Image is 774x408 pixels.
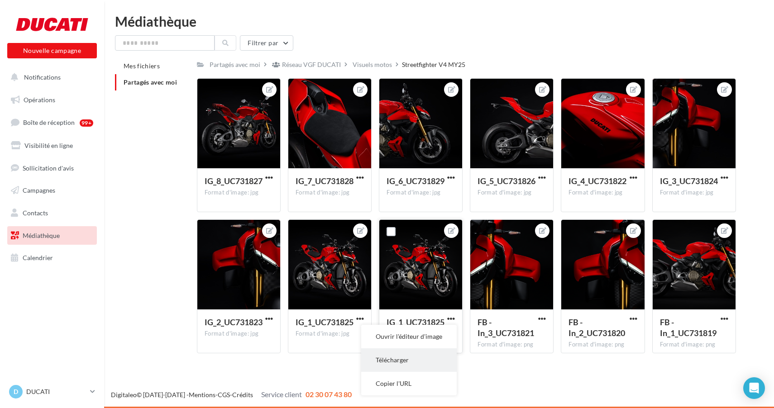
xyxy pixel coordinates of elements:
span: Partagés avec moi [124,78,177,86]
div: Format d'image: jpg [296,189,364,197]
span: IG_3_UC731824 [660,176,718,186]
a: Boîte de réception99+ [5,113,99,132]
div: Open Intercom Messenger [743,377,765,399]
div: Médiathèque [115,14,763,28]
a: Sollicitation d'avis [5,159,99,178]
span: FB - In_3_UC731821 [478,317,534,338]
div: Streetfighter V4 MY25 [402,60,465,69]
span: IG_2_UC731823 [205,317,263,327]
span: © [DATE]-[DATE] - - - [111,391,352,399]
span: FB - In_1_UC731819 [660,317,717,338]
button: Nouvelle campagne [7,43,97,58]
span: IG_5_UC731826 [478,176,535,186]
span: Mes fichiers [124,62,160,70]
div: Format d'image: png [660,341,728,349]
span: IG_8_UC731827 [205,176,263,186]
span: Sollicitation d'avis [23,164,74,171]
span: FB - In_2_UC731820 [569,317,625,338]
div: 99+ [80,119,93,127]
div: Format d'image: jpg [478,189,546,197]
span: Notifications [24,73,61,81]
span: Opérations [24,96,55,104]
span: IG_1_UC731825 [387,317,444,327]
span: 02 30 07 43 80 [306,390,352,399]
div: Format d'image: jpg [660,189,728,197]
a: Médiathèque [5,226,99,245]
div: Visuels motos [353,60,392,69]
a: Calendrier [5,248,99,267]
span: Visibilité en ligne [24,142,73,149]
a: Contacts [5,204,99,223]
button: Ouvrir l'éditeur d'image [361,325,457,348]
div: Format d'image: jpg [205,330,273,338]
span: Contacts [23,209,48,217]
div: Format d'image: png [569,341,637,349]
button: Télécharger [361,348,457,372]
div: Format d'image: png [478,341,546,349]
a: D DUCATI [7,383,97,400]
button: Filtrer par [240,35,293,51]
a: CGS [218,391,230,399]
a: Digitaleo [111,391,137,399]
button: Copier l'URL [361,372,457,395]
a: Crédits [232,391,253,399]
span: IG_6_UC731829 [387,176,444,186]
span: Service client [261,390,302,399]
div: Format d'image: jpg [569,189,637,197]
a: Visibilité en ligne [5,136,99,155]
a: Opérations [5,90,99,109]
div: Format d'image: jpg [296,330,364,338]
span: IG_7_UC731828 [296,176,354,186]
a: Mentions [189,391,215,399]
span: IG_4_UC731822 [569,176,626,186]
span: D [14,387,18,396]
span: Boîte de réception [23,119,75,126]
p: DUCATI [26,387,86,396]
button: Notifications [5,68,95,87]
span: Calendrier [23,254,53,261]
div: Format d'image: jpg [205,189,273,197]
div: Partagés avec moi [210,60,260,69]
span: Campagnes [23,186,55,194]
div: Réseau VGF DUCATI [282,60,341,69]
span: Médiathèque [23,232,60,239]
span: IG_1_UC731825 [296,317,354,327]
a: Campagnes [5,181,99,200]
div: Format d'image: jpg [387,189,455,197]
